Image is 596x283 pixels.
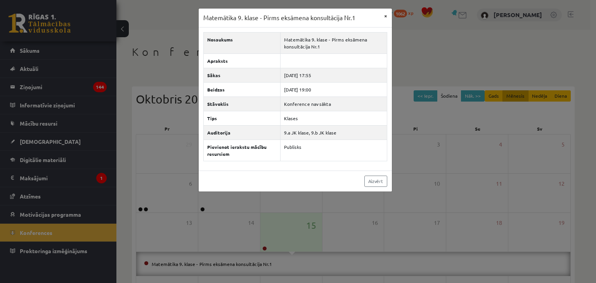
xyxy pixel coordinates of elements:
[281,140,387,161] td: Publisks
[203,140,281,161] th: Pievienot ierakstu mācību resursiem
[203,125,281,140] th: Auditorija
[203,111,281,125] th: Tips
[379,9,392,23] button: ×
[203,82,281,97] th: Beidzas
[203,97,281,111] th: Stāvoklis
[281,125,387,140] td: 9.a JK klase, 9.b JK klase
[364,176,387,187] a: Aizvērt
[281,68,387,82] td: [DATE] 17:55
[203,53,281,68] th: Apraksts
[281,32,387,53] td: Matemātika 9. klase - Pirms eksāmena konsultācija Nr.1
[281,111,387,125] td: Klases
[203,68,281,82] th: Sākas
[281,82,387,97] td: [DATE] 19:00
[281,97,387,111] td: Konference nav sākta
[203,32,281,53] th: Nosaukums
[203,13,355,22] h3: Matemātika 9. klase - Pirms eksāmena konsultācija Nr.1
